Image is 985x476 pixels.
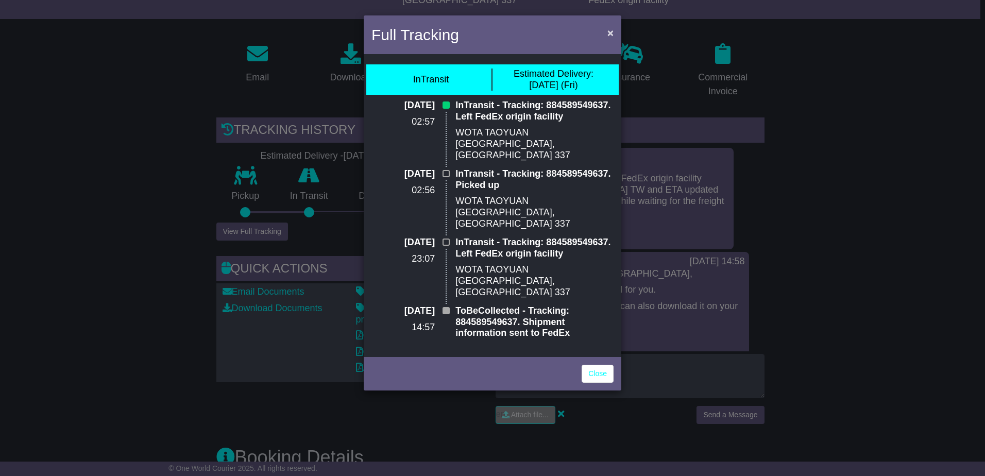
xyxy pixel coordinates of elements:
p: 02:57 [371,116,435,128]
p: InTransit - Tracking: 884589549637. Left FedEx origin facility [455,100,614,122]
p: InTransit - Tracking: 884589549637. Picked up [455,168,614,191]
p: WOTA TAOYUAN [GEOGRAPHIC_DATA], [GEOGRAPHIC_DATA] 337 [455,196,614,229]
span: Estimated Delivery: [514,69,593,79]
p: [DATE] [371,168,435,180]
button: Close [602,22,619,43]
span: × [607,27,614,39]
a: Close [582,365,614,383]
p: [DATE] [371,305,435,317]
p: ToBeCollected - Tracking: 884589549637. Shipment information sent to FedEx [455,305,614,339]
p: 23:07 [371,253,435,265]
div: InTransit [413,74,449,86]
div: [DATE] (Fri) [514,69,593,91]
p: [DATE] [371,237,435,248]
p: [DATE] [371,100,435,111]
p: InTransit - Tracking: 884589549637. Left FedEx origin facility [455,237,614,259]
h4: Full Tracking [371,23,459,46]
p: WOTA TAOYUAN [GEOGRAPHIC_DATA], [GEOGRAPHIC_DATA] 337 [455,127,614,161]
p: 02:56 [371,185,435,196]
p: 14:57 [371,322,435,333]
p: WOTA TAOYUAN [GEOGRAPHIC_DATA], [GEOGRAPHIC_DATA] 337 [455,264,614,298]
